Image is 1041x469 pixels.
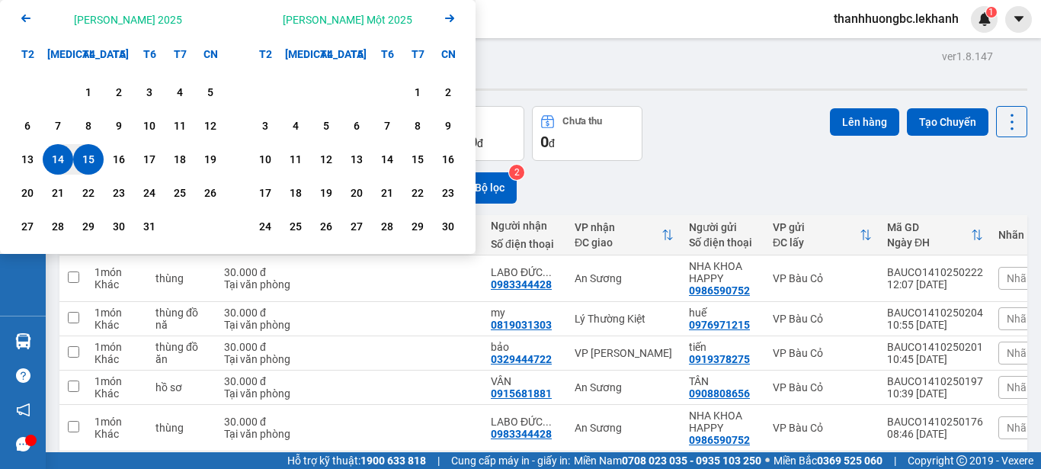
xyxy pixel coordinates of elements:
[433,144,463,175] div: Choose Chủ Nhật, tháng 11 16 2025. It's available.
[200,83,221,101] div: 5
[491,387,552,400] div: 0915681881
[341,111,372,141] div: Choose Thứ Năm, tháng 11 6 2025. It's available.
[437,150,459,169] div: 16
[139,217,160,236] div: 31
[887,266,983,278] div: BAUCO1410250222
[491,428,552,440] div: 0983344428
[311,144,341,175] div: Choose Thứ Tư, tháng 11 12 2025. It's available.
[575,236,661,249] div: ĐC giao
[94,341,140,353] div: 1 món
[224,375,293,387] div: 30.000 đ
[17,184,38,202] div: 20
[12,111,43,141] div: Choose Thứ Hai, tháng 10 6 2025. It's available.
[575,221,661,233] div: VP nhận
[195,111,226,141] div: Choose Chủ Nhật, tháng 10 12 2025. It's available.
[94,387,140,400] div: Khác
[12,178,43,208] div: Choose Thứ Hai, tháng 10 20 2025. It's available.
[402,111,433,141] div: Choose Thứ Bảy, tháng 11 8 2025. It's available.
[94,416,140,428] div: 1 món
[195,39,226,69] div: CN
[134,39,165,69] div: T6
[155,272,209,284] div: thùng
[773,381,872,394] div: VP Bàu Cỏ
[108,150,130,169] div: 16
[73,39,104,69] div: T4
[316,150,337,169] div: 12
[134,111,165,141] div: Choose Thứ Sáu, tháng 10 10 2025. It's available.
[311,178,341,208] div: Choose Thứ Tư, tháng 11 19 2025. It's available.
[17,217,38,236] div: 27
[316,217,337,236] div: 26
[433,39,463,69] div: CN
[830,108,899,136] button: Lên hàng
[224,387,293,400] div: Tại văn phòng
[73,111,104,141] div: Choose Thứ Tư, tháng 10 8 2025. It's available.
[108,217,130,236] div: 30
[104,77,134,108] div: Choose Thứ Năm, tháng 10 2 2025. It's available.
[491,220,559,232] div: Người nhận
[12,144,43,175] div: Choose Thứ Hai, tháng 10 13 2025. It's available.
[491,238,559,250] div: Số điện thoại
[78,150,99,169] div: 15
[224,307,293,319] div: 30.000 đ
[879,215,991,255] th: Toggle SortBy
[1007,347,1033,359] span: Nhãn
[47,217,69,236] div: 28
[433,211,463,242] div: Choose Chủ Nhật, tháng 11 30 2025. It's available.
[104,39,134,69] div: T5
[1007,313,1033,325] span: Nhãn
[773,422,872,434] div: VP Bàu Cỏ
[94,319,140,331] div: Khác
[491,353,552,365] div: 0329444722
[1012,12,1026,26] span: caret-down
[200,184,221,202] div: 26
[73,178,104,208] div: Choose Thứ Tư, tháng 10 22 2025. It's available.
[376,184,398,202] div: 21
[509,165,524,180] sup: 2
[887,236,971,249] div: Ngày ĐH
[224,341,293,353] div: 30.000 đ
[402,77,433,108] div: Choose Thứ Bảy, tháng 11 1 2025. It's available.
[78,217,99,236] div: 29
[1007,422,1033,434] span: Nhãn
[433,77,463,108] div: Choose Chủ Nhật, tháng 11 2 2025. It's available.
[543,416,552,428] span: ...
[224,266,293,278] div: 30.000 đ
[402,39,433,69] div: T7
[491,375,559,387] div: VÂN
[437,452,440,469] span: |
[407,117,428,135] div: 8
[17,150,38,169] div: 13
[372,144,402,175] div: Choose Thứ Sáu, tháng 11 14 2025. It's available.
[689,375,758,387] div: TÂN
[224,278,293,291] div: Tại văn phòng
[491,278,552,291] div: 0983344428
[78,184,99,202] div: 22
[311,211,341,242] div: Choose Thứ Tư, tháng 11 26 2025. It's available.
[16,437,30,451] span: message
[1007,272,1033,284] span: Nhãn
[437,83,459,101] div: 2
[774,452,882,469] span: Miền Bắc
[12,211,43,242] div: Choose Thứ Hai, tháng 10 27 2025. It's available.
[108,117,130,135] div: 9
[165,39,195,69] div: T7
[887,278,983,291] div: 12:07 [DATE]
[346,217,367,236] div: 27
[372,178,402,208] div: Choose Thứ Sáu, tháng 11 21 2025. It's available.
[73,211,104,242] div: Choose Thứ Tư, tháng 10 29 2025. It's available.
[285,217,306,236] div: 25
[280,111,311,141] div: Choose Thứ Ba, tháng 11 4 2025. It's available.
[94,278,140,291] div: Khác
[316,184,337,202] div: 19
[575,381,674,394] div: An Sương
[255,217,276,236] div: 24
[195,178,226,208] div: Choose Chủ Nhật, tháng 10 26 2025. It's available.
[402,178,433,208] div: Choose Thứ Bảy, tháng 11 22 2025. It's available.
[311,39,341,69] div: T4
[689,387,750,400] div: 0908808656
[689,236,758,249] div: Số điện thoại
[575,313,674,325] div: Lý Thường Kiệt
[12,39,43,69] div: T2
[575,272,674,284] div: An Sương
